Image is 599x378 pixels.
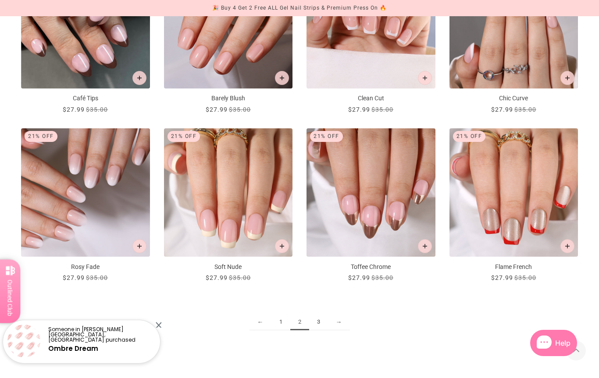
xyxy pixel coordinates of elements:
button: Add to cart [560,239,574,253]
button: Add to cart [132,239,146,253]
p: Soft Nude [164,262,293,272]
a: 3 [309,314,328,330]
p: Clean Cut [307,94,435,103]
span: $27.99 [206,274,228,281]
p: Toffee Chrome [307,262,435,272]
div: 🎉 Buy 4 Get 2 Free ALL Gel Nail Strips & Premium Press On 🔥 [212,4,387,13]
button: Add to cart [132,71,146,85]
a: Toffee Chrome [307,128,435,283]
button: Add to cart [275,71,289,85]
span: $27.99 [206,106,228,113]
span: $35.00 [514,274,536,281]
span: $35.00 [514,106,536,113]
p: Someone in [PERSON_NAME][GEOGRAPHIC_DATA], [GEOGRAPHIC_DATA] purchased [48,327,153,343]
div: 21% Off [310,131,343,142]
span: $27.99 [491,106,513,113]
p: Café Tips [21,94,150,103]
span: $27.99 [63,106,85,113]
span: $27.99 [348,106,370,113]
span: $35.00 [229,106,251,113]
span: $35.00 [86,106,108,113]
span: $27.99 [348,274,370,281]
a: Rosy Fade [21,128,150,283]
button: Add to cart [418,239,432,253]
a: → [328,314,350,330]
button: Add to cart [275,239,289,253]
div: 21% Off [168,131,200,142]
a: 1 [271,314,290,330]
a: Soft Nude [164,128,293,283]
div: 21% Off [25,131,57,142]
span: $27.99 [63,274,85,281]
span: $35.00 [371,106,393,113]
button: Add to cart [560,71,574,85]
p: Rosy Fade [21,262,150,272]
a: ← [250,314,271,330]
span: $35.00 [371,274,393,281]
span: 2 [290,314,309,330]
p: Flame French [449,262,578,272]
a: Flame French [449,128,578,283]
span: $35.00 [229,274,251,281]
span: $35.00 [86,274,108,281]
p: Chic Curve [449,94,578,103]
div: 21% Off [453,131,486,142]
span: $27.99 [491,274,513,281]
p: Barely Blush [164,94,293,103]
button: Add to cart [418,71,432,85]
a: Ombre Dream [48,344,98,353]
